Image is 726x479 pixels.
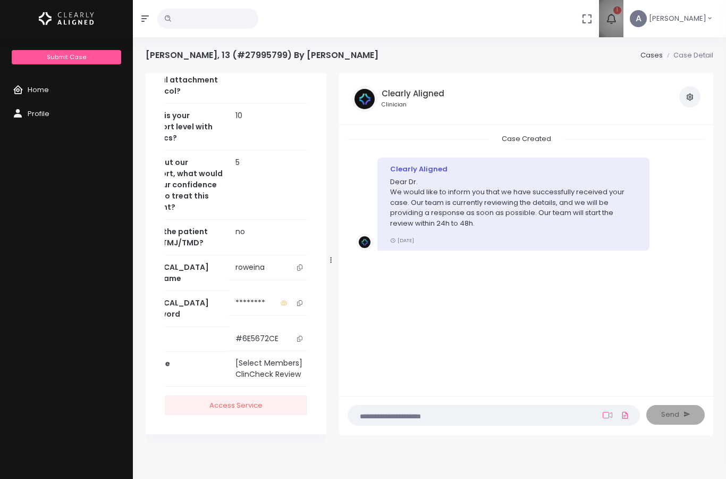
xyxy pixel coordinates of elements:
[135,104,229,151] th: What is your comfort level with elastics?
[390,164,637,175] div: Clearly Aligned
[382,89,444,98] h5: Clearly Aligned
[39,7,94,30] img: Logo Horizontal
[601,411,614,419] a: Add Loom Video
[165,395,307,415] a: Access Service
[28,109,49,119] span: Profile
[47,53,86,61] span: Submit Case
[613,6,621,14] span: 1
[135,255,229,291] th: [MEDICAL_DATA] Username
[28,85,49,95] span: Home
[630,10,647,27] span: A
[390,237,414,244] small: [DATE]
[663,50,713,61] li: Case Detail
[12,50,121,64] a: Submit Case
[229,255,314,280] td: roweina
[135,291,229,327] th: [MEDICAL_DATA] Password
[619,406,631,425] a: Add Files
[649,13,706,24] span: [PERSON_NAME]
[146,73,326,447] div: scrollable content
[135,351,229,387] th: Service
[489,130,564,147] span: Case Created
[135,220,229,255] th: Does the patient have TMJ/TMD?
[229,104,314,151] td: 10
[348,134,705,385] div: scrollable content
[146,50,378,60] h4: [PERSON_NAME], 13 (#27995799) By [PERSON_NAME]
[382,101,444,109] small: Clinician
[229,220,314,255] td: no
[229,151,314,220] td: 5
[135,327,229,351] th: Code
[390,177,637,229] p: Dear Dr. We would like to inform you that we have successfully received your case. Our team is cu...
[640,50,663,60] a: Cases
[135,151,229,220] th: Without our support, what would be your confidence level to treat this patient?
[229,327,314,351] td: #6E5672CE
[235,358,307,380] div: [Select Members] ClinCheck Review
